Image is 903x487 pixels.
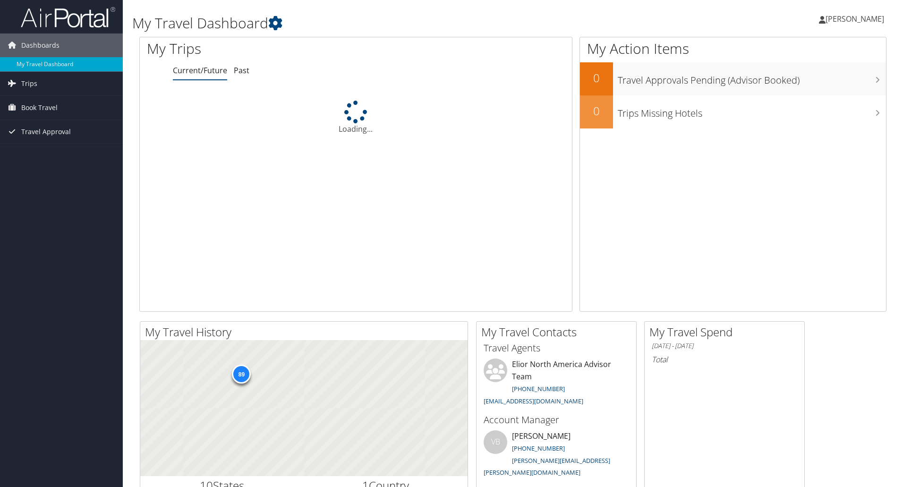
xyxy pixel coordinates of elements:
h2: My Travel Contacts [481,324,636,340]
h3: Account Manager [484,413,629,427]
h1: My Travel Dashboard [132,13,640,33]
div: 89 [232,365,251,384]
a: [EMAIL_ADDRESS][DOMAIN_NAME] [484,397,583,405]
img: airportal-logo.png [21,6,115,28]
h2: My Travel History [145,324,468,340]
a: Current/Future [173,65,227,76]
div: VB [484,430,507,454]
a: 0Travel Approvals Pending (Advisor Booked) [580,62,886,95]
h1: My Action Items [580,39,886,59]
a: [PHONE_NUMBER] [512,444,565,453]
a: [PERSON_NAME][EMAIL_ADDRESS][PERSON_NAME][DOMAIN_NAME] [484,456,610,477]
h6: [DATE] - [DATE] [652,342,797,350]
a: Past [234,65,249,76]
span: Dashboards [21,34,60,57]
h2: My Travel Spend [649,324,804,340]
span: Book Travel [21,96,58,120]
div: Loading... [140,101,572,135]
li: [PERSON_NAME] [479,430,634,481]
span: Trips [21,72,37,95]
a: [PERSON_NAME] [819,5,894,33]
h6: Total [652,354,797,365]
h1: My Trips [147,39,385,59]
h2: 0 [580,70,613,86]
span: [PERSON_NAME] [826,14,884,24]
h3: Travel Agents [484,342,629,355]
a: [PHONE_NUMBER] [512,384,565,393]
li: Elior North America Advisor Team [479,359,634,409]
span: Travel Approval [21,120,71,144]
h3: Trips Missing Hotels [618,102,886,120]
h2: 0 [580,103,613,119]
h3: Travel Approvals Pending (Advisor Booked) [618,69,886,87]
a: 0Trips Missing Hotels [580,95,886,128]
